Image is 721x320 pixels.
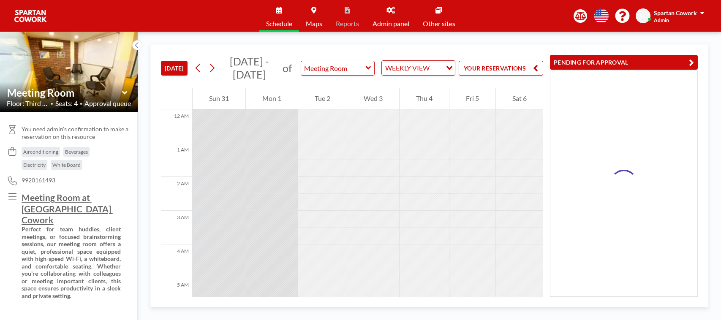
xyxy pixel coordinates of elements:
[55,99,78,108] span: Seats: 4
[266,20,292,27] span: Schedule
[423,20,455,27] span: Other sites
[432,62,441,73] input: Search for option
[246,88,298,109] div: Mon 1
[384,62,431,73] span: WEEKLY VIEW
[496,88,543,109] div: Sat 6
[51,101,53,106] span: •
[161,211,192,244] div: 3 AM
[161,109,192,143] div: 12 AM
[400,88,449,109] div: Thu 4
[654,17,669,23] span: Admin
[23,162,46,168] span: Electricity
[14,8,47,24] img: organization-logo
[639,12,647,20] span: SC
[301,61,366,75] input: Meeting Room
[161,244,192,278] div: 4 AM
[22,125,131,140] span: You need admin's confirmation to make a reservation on this resource
[654,9,697,16] span: Spartan Cowork
[336,20,359,27] span: Reports
[22,176,55,184] span: 9920161493
[23,149,58,155] span: Airconditioning
[22,225,122,299] strong: Perfect for team huddles, client meetings, or focused brainstorming sessions, our meeting room of...
[161,177,192,211] div: 2 AM
[22,192,113,225] u: Meeting Room at [GEOGRAPHIC_DATA] Cowork
[52,162,81,168] span: White Board
[161,61,188,76] button: [DATE]
[193,88,245,109] div: Sun 31
[298,88,347,109] div: Tue 2
[449,88,495,109] div: Fri 5
[65,149,88,155] span: Beverages
[161,278,192,312] div: 5 AM
[283,62,292,75] span: of
[459,61,543,76] button: YOUR RESERVATIONS
[347,88,399,109] div: Wed 3
[230,55,269,81] span: [DATE] - [DATE]
[382,61,455,75] div: Search for option
[80,101,82,106] span: •
[550,55,698,70] button: PENDING FOR APPROVAL
[84,99,131,108] span: Approval queue
[373,20,409,27] span: Admin panel
[7,87,122,99] input: Meeting Room
[161,143,192,177] div: 1 AM
[7,99,49,108] span: Floor: Third Flo...
[306,20,322,27] span: Maps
